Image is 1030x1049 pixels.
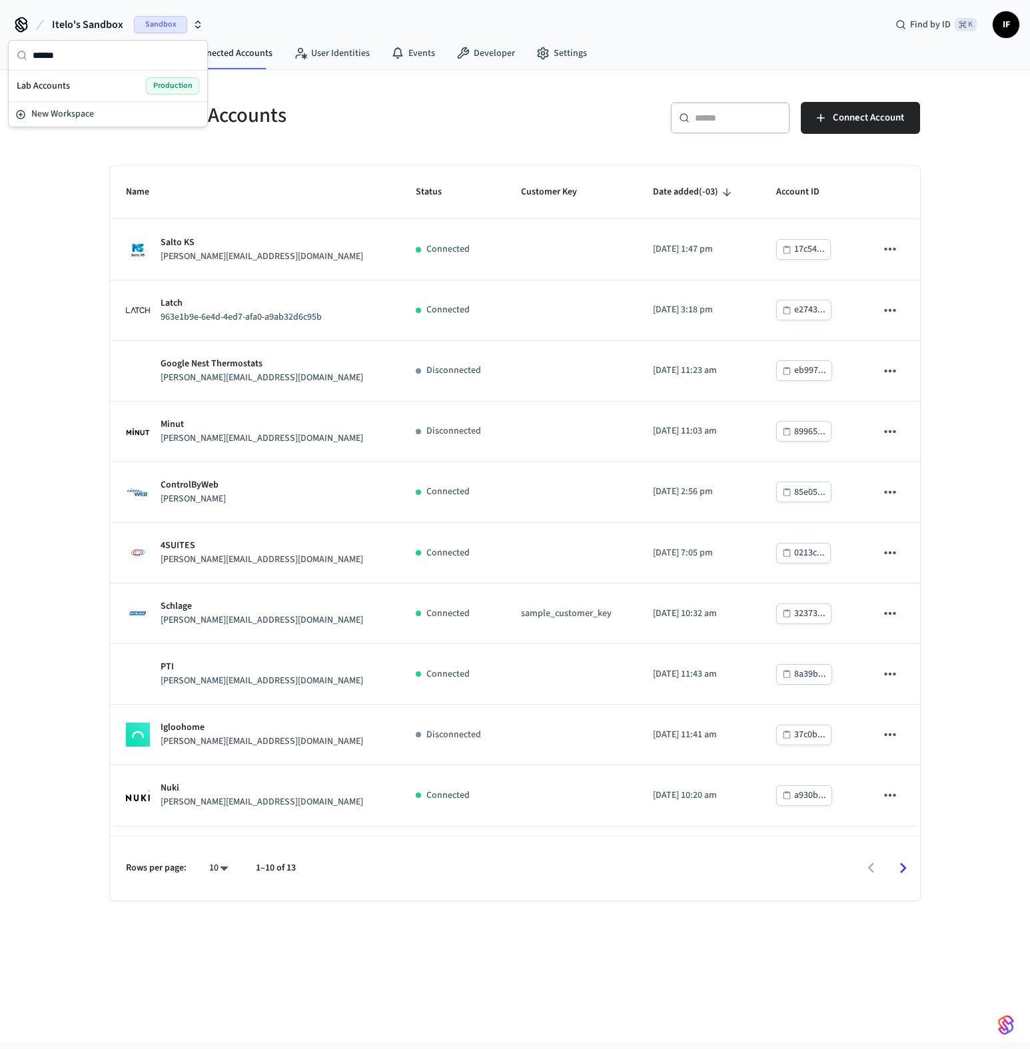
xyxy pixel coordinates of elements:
a: Events [380,41,446,65]
p: Connected [426,667,470,681]
p: Schlage [161,599,363,613]
img: igloohome_logo [126,723,150,747]
a: User Identities [283,41,380,65]
p: Connected [426,242,470,256]
p: 1–10 of 13 [256,861,296,875]
p: 4SUITES [161,539,363,553]
span: IF [994,13,1018,37]
span: Itelo's Sandbox [52,17,123,33]
p: [DATE] 2:56 pm [653,485,744,499]
span: Find by ID [910,18,951,31]
p: Connected [426,485,470,499]
p: Minut [161,418,363,432]
span: Sandbox [134,16,187,33]
p: Salto KS [161,236,363,250]
p: Disconnected [426,728,481,742]
p: [DATE] 11:43 am [653,667,744,681]
span: New Workspace [31,107,94,121]
button: 0213c... [776,543,831,563]
span: Connect Account [833,109,904,127]
p: Disconnected [426,424,481,438]
span: Account ID [776,182,837,202]
img: Minut Logo, Square [126,420,150,444]
p: PTI [161,660,363,674]
p: [DATE] 1:47 pm [653,242,744,256]
p: Latch [161,296,322,310]
p: [PERSON_NAME] [161,492,226,506]
div: 8a39b... [794,666,826,683]
p: [PERSON_NAME][EMAIL_ADDRESS][DOMAIN_NAME] [161,674,363,688]
p: Connected [426,607,470,621]
a: Developer [446,41,526,65]
p: [PERSON_NAME][EMAIL_ADDRESS][DOMAIN_NAME] [161,432,363,446]
div: 89965... [794,424,825,440]
span: Name [126,182,167,202]
p: Disconnected [426,364,481,378]
button: New Workspace [10,103,206,125]
th: Customer Key [505,166,637,219]
p: [DATE] 11:23 am [653,364,744,378]
p: sample_customer_key [521,607,621,621]
span: ⌘ K [955,18,977,31]
img: Nuki Logo, Square [126,790,150,801]
button: 17c54... [776,239,831,260]
div: 0213c... [794,545,825,561]
button: Connect Account [801,102,920,134]
p: [DATE] 3:18 pm [653,303,744,317]
div: eb997... [794,362,826,379]
p: Connected [426,789,470,803]
img: 4SUITES Logo, Square [126,541,150,565]
div: 32373... [794,605,825,622]
span: Date added(-03) [653,182,736,202]
span: Status [416,182,459,202]
p: Rows per page: [126,861,187,875]
p: [DATE] 10:32 am [653,607,744,621]
img: Latch Building [126,298,150,322]
p: [DATE] 11:03 am [653,424,744,438]
button: IF [993,11,1019,38]
button: a930b... [776,785,832,806]
div: 37c0b... [794,727,825,743]
button: 8a39b... [776,664,832,685]
p: [PERSON_NAME][EMAIL_ADDRESS][DOMAIN_NAME] [161,795,363,809]
div: Find by ID⌘ K [885,13,987,37]
button: Go to next page [887,853,919,884]
img: Salto KS Logo [126,238,150,262]
div: 17c54... [794,241,825,258]
a: Settings [526,41,598,65]
button: 32373... [776,603,831,624]
button: 85e05... [776,482,831,502]
a: Connected Accounts [163,41,283,65]
button: e2743... [776,300,831,320]
span: Production [146,77,199,95]
p: [PERSON_NAME][EMAIL_ADDRESS][DOMAIN_NAME] [161,613,363,627]
p: [PERSON_NAME][EMAIL_ADDRESS][DOMAIN_NAME] [161,371,363,385]
button: 89965... [776,421,831,442]
p: [PERSON_NAME][EMAIL_ADDRESS][DOMAIN_NAME] [161,250,363,264]
p: Nuki [161,781,363,795]
p: [PERSON_NAME][EMAIL_ADDRESS][DOMAIN_NAME] [161,553,363,567]
p: Connected [426,303,470,317]
img: SeamLogoGradient.69752ec5.svg [998,1014,1014,1036]
p: [DATE] 11:41 am [653,728,744,742]
p: 963e1b9e-6e4d-4ed7-afa0-a9ab32d6c95b [161,310,322,324]
p: Google Nest Thermostats [161,357,363,371]
button: 37c0b... [776,725,831,745]
p: ControlByWeb [161,478,226,492]
table: sticky table [110,166,920,827]
button: eb997... [776,360,832,381]
span: Lab Accounts [17,79,70,93]
div: 10 [203,859,235,878]
p: Igloohome [161,721,363,735]
p: Connected [426,546,470,560]
div: 85e05... [794,484,825,501]
div: Suggestions [9,71,207,101]
img: ControlByWeb Logo, Square [126,480,150,504]
div: a930b... [794,787,826,804]
p: [PERSON_NAME][EMAIL_ADDRESS][DOMAIN_NAME] [161,735,363,749]
p: [DATE] 10:20 am [653,789,744,803]
p: [DATE] 7:05 pm [653,546,744,560]
img: Schlage Logo, Square [126,601,150,625]
div: e2743... [794,302,825,318]
h5: Connected Accounts [110,102,507,129]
